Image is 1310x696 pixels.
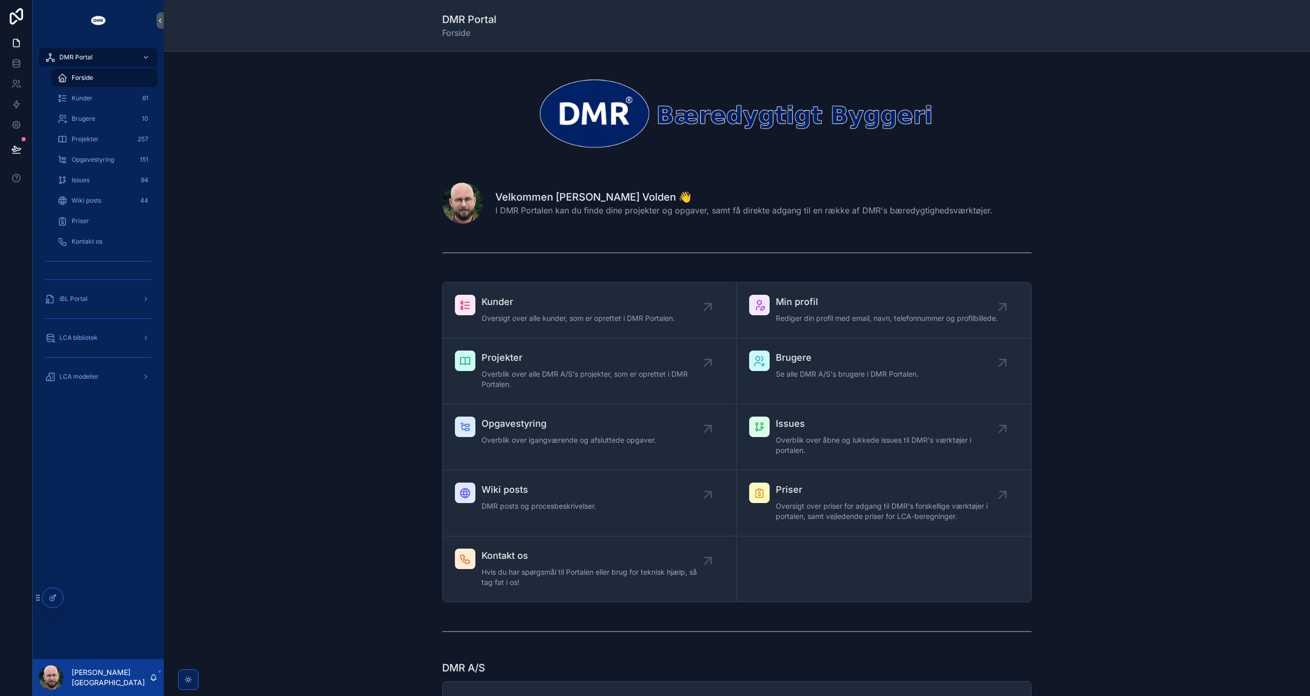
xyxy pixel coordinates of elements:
[39,329,158,347] a: LCA bibliotek
[72,74,93,82] span: Forside
[72,135,99,143] span: Projekter
[443,282,737,338] a: KunderOversigt over alle kunder, som er oprettet i DMR Portalen.
[442,27,496,39] span: Forside
[482,567,708,588] span: Hvis du har spørgsmål til Portalen eller brug for teknisk hjælp, så tag fat i os!
[482,549,708,563] span: Kontakt os
[72,217,89,225] span: Priser
[59,53,93,61] span: DMR Portal
[72,94,93,102] span: Kunder
[442,76,1032,150] img: 30475-dmr_logo_baeredygtigt-byggeri_space-arround---noloco---narrow---transparrent---white-DMR.png
[59,334,98,342] span: LCA bibliotek
[51,171,158,189] a: Issues94
[482,483,596,497] span: Wiki posts
[51,130,158,148] a: Projekter257
[482,313,675,323] span: Oversigt over alle kunder, som er oprettet i DMR Portalen.
[139,113,151,125] div: 10
[482,435,656,445] span: Overblik over igangværende og afsluttede opgaver.
[51,232,158,251] a: Kontakt os
[135,133,151,145] div: 257
[776,417,1002,431] span: Issues
[737,282,1031,338] a: Min profilRediger din profil med email, navn, telefonnummer og profilbillede.
[39,367,158,386] a: LCA modeller
[737,404,1031,470] a: IssuesOverblik over åbne og lukkede issues til DMR's værktøjer i portalen.
[59,373,99,381] span: LCA modeller
[482,369,708,389] span: Overblik over alle DMR A/S's projekter, som er oprettet i DMR Portalen.
[72,176,90,184] span: Issues
[90,12,106,29] img: App logo
[495,190,993,204] h1: Velkommen [PERSON_NAME] Volden 👋
[737,470,1031,536] a: PriserOversigt over priser for adgang til DMR's forskellige værktøjer i portalen, samt vejledende...
[72,156,114,164] span: Opgavestyring
[776,313,998,323] span: Rediger din profil med email, navn, telefonnummer og profilbillede.
[51,212,158,230] a: Priser
[443,404,737,470] a: OpgavestyringOverblik over igangværende og afsluttede opgaver.
[482,351,708,365] span: Projekter
[442,12,496,27] h1: DMR Portal
[776,369,919,379] span: Se alle DMR A/S's brugere i DMR Portalen.
[51,150,158,169] a: Opgavestyring151
[51,69,158,87] a: Forside
[776,351,919,365] span: Brugere
[39,48,158,67] a: DMR Portal
[137,194,151,207] div: 44
[776,483,1002,497] span: Priser
[137,154,151,166] div: 151
[482,417,656,431] span: Opgavestyring
[51,89,158,107] a: Kunder81
[51,110,158,128] a: Brugere10
[482,295,675,309] span: Kunder
[443,536,737,602] a: Kontakt osHvis du har spørgsmål til Portalen eller brug for teknisk hjælp, så tag fat i os!
[138,174,151,186] div: 94
[39,290,158,308] a: iBL Portal
[495,204,993,216] span: I DMR Portalen kan du finde dine projekter og opgaver, samt få direkte adgang til en række af DMR...
[776,295,998,309] span: Min profil
[443,338,737,404] a: ProjekterOverblik over alle DMR A/S's projekter, som er oprettet i DMR Portalen.
[737,338,1031,404] a: BrugereSe alle DMR A/S's brugere i DMR Portalen.
[72,197,101,205] span: Wiki posts
[72,667,149,688] p: [PERSON_NAME] [GEOGRAPHIC_DATA]
[72,237,102,246] span: Kontakt os
[442,661,485,675] h1: DMR A/S
[51,191,158,210] a: Wiki posts44
[482,501,596,511] span: DMR posts og procesbeskrivelser.
[443,470,737,536] a: Wiki postsDMR posts og procesbeskrivelser.
[59,295,88,303] span: iBL Portal
[776,435,1002,455] span: Overblik over åbne og lukkede issues til DMR's værktøjer i portalen.
[139,92,151,104] div: 81
[72,115,95,123] span: Brugere
[33,41,164,399] div: scrollable content
[776,501,1002,521] span: Oversigt over priser for adgang til DMR's forskellige værktøjer i portalen, samt vejledende prise...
